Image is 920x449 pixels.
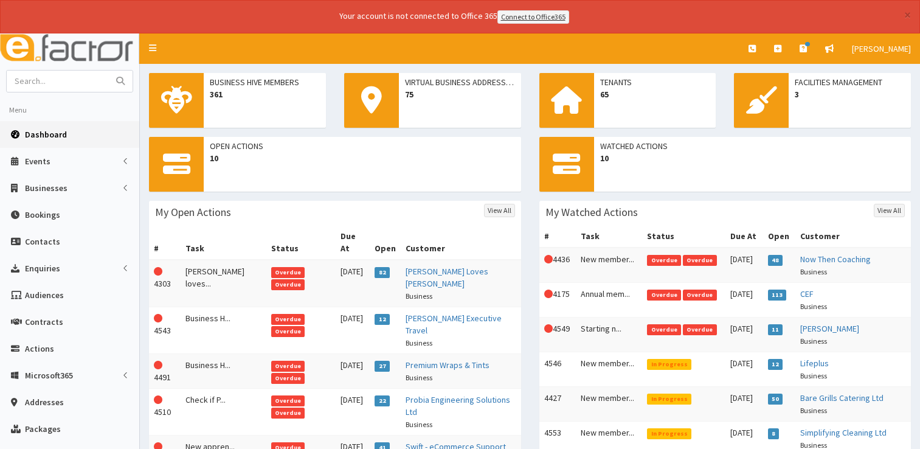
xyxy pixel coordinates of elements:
[800,371,827,380] small: Business
[336,307,370,353] td: [DATE]
[406,394,510,417] a: Probia Engineering Solutions Ltd
[768,359,783,370] span: 12
[642,225,725,248] th: Status
[405,76,515,88] span: Virtual Business Addresses
[539,317,576,352] td: 4549
[25,290,64,301] span: Audiences
[725,282,763,317] td: [DATE]
[576,282,642,317] td: Annual mem...
[7,71,109,92] input: Search...
[406,360,489,371] a: Premium Wraps & Tints
[795,76,905,88] span: Facilities Management
[800,323,859,334] a: [PERSON_NAME]
[149,353,181,388] td: 4491
[149,307,181,353] td: 4543
[647,255,681,266] span: Overdue
[544,324,553,333] i: This Action is overdue!
[375,361,390,372] span: 27
[154,314,162,322] i: This Action is overdue!
[600,76,710,88] span: Tenants
[904,9,911,21] button: ×
[768,324,783,335] span: 11
[539,225,576,248] th: #
[406,266,488,289] a: [PERSON_NAME] Loves [PERSON_NAME]
[544,255,553,263] i: This Action is overdue!
[725,248,763,283] td: [DATE]
[25,316,63,327] span: Contracts
[210,76,320,88] span: Business Hive Members
[25,423,61,434] span: Packages
[405,88,515,100] span: 75
[181,225,266,260] th: Task
[763,225,795,248] th: Open
[768,394,783,405] span: 50
[155,207,231,218] h3: My Open Actions
[497,10,569,24] a: Connect to Office365
[843,33,920,64] a: [PERSON_NAME]
[370,225,401,260] th: Open
[406,373,432,382] small: Business
[647,290,681,301] span: Overdue
[576,248,642,283] td: New member...
[795,225,911,248] th: Customer
[600,152,905,164] span: 10
[683,255,717,266] span: Overdue
[576,352,642,386] td: New member...
[800,288,814,299] a: CEF
[683,324,717,335] span: Overdue
[800,254,871,265] a: Now Then Coaching
[375,314,390,325] span: 12
[210,152,515,164] span: 10
[725,352,763,386] td: [DATE]
[800,358,829,369] a: Lifeplus
[800,392,884,403] a: Bare Grills Catering Ltd
[210,88,320,100] span: 361
[25,183,67,193] span: Businesses
[336,353,370,388] td: [DATE]
[800,302,827,311] small: Business
[647,359,691,370] span: In Progress
[852,43,911,54] span: [PERSON_NAME]
[725,225,763,248] th: Due At
[647,428,691,439] span: In Progress
[545,207,638,218] h3: My Watched Actions
[576,317,642,352] td: Starting n...
[800,336,827,346] small: Business
[25,236,60,247] span: Contacts
[271,267,305,278] span: Overdue
[576,386,642,421] td: New member...
[271,326,305,337] span: Overdue
[271,373,305,384] span: Overdue
[181,260,266,307] td: [PERSON_NAME] loves...
[336,388,370,435] td: [DATE]
[725,317,763,352] td: [DATE]
[25,129,67,140] span: Dashboard
[576,225,642,248] th: Task
[683,290,717,301] span: Overdue
[25,370,73,381] span: Microsoft365
[768,290,787,301] span: 113
[149,388,181,435] td: 4510
[25,343,54,354] span: Actions
[181,307,266,353] td: Business H...
[406,338,432,347] small: Business
[375,267,390,278] span: 82
[544,290,553,298] i: This Action is overdue!
[406,313,502,336] a: [PERSON_NAME] Executive Travel
[800,427,887,438] a: Simplifying Cleaning Ltd
[336,225,370,260] th: Due At
[406,291,432,301] small: Business
[600,88,710,100] span: 65
[25,397,64,408] span: Addresses
[271,279,305,290] span: Overdue
[154,361,162,369] i: This Action is overdue!
[375,395,390,406] span: 22
[271,361,305,372] span: Overdue
[271,314,305,325] span: Overdue
[181,353,266,388] td: Business H...
[336,260,370,307] td: [DATE]
[401,225,521,260] th: Customer
[768,428,780,439] span: 8
[154,267,162,276] i: This Action is overdue!
[406,420,432,429] small: Business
